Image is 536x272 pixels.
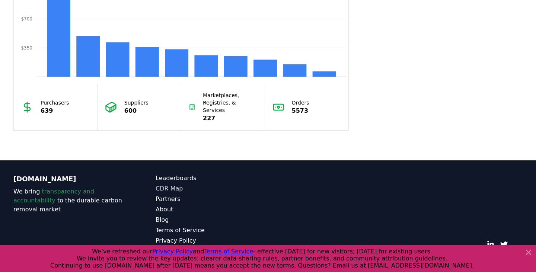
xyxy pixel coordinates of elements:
a: Partners [156,195,268,204]
p: We bring to the durable carbon removal market [13,187,126,214]
a: Terms of Service [156,226,268,235]
a: About [156,205,268,214]
a: CDR Map [156,184,268,193]
p: [DOMAIN_NAME] [13,174,126,184]
a: LinkedIn [487,241,494,248]
tspan: $700 [21,16,32,22]
p: Orders [292,99,309,106]
p: 600 [124,106,149,115]
p: 639 [41,106,69,115]
tspan: $350 [21,45,32,51]
p: 227 [203,114,257,123]
p: Suppliers [124,99,149,106]
a: Blog [156,215,268,224]
a: Twitter [500,241,508,248]
p: Purchasers [41,99,69,106]
span: transparency and accountability [13,188,94,204]
a: Leaderboards [156,174,268,183]
a: Privacy Policy [156,236,268,245]
p: 5573 [292,106,309,115]
p: Marketplaces, Registries, & Services [203,92,257,114]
